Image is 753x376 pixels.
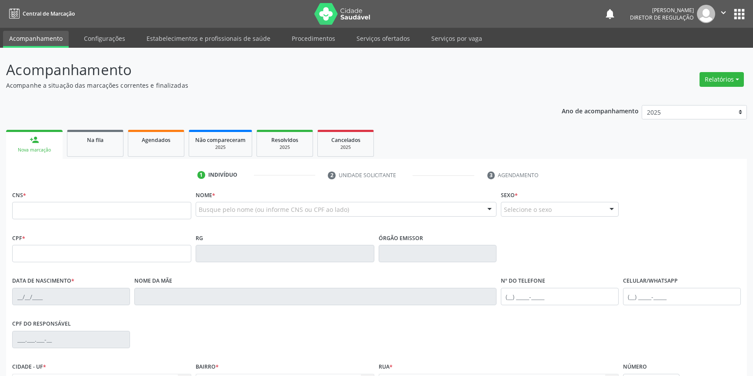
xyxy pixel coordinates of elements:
[6,7,75,21] a: Central de Marcação
[379,360,393,374] label: Rua
[501,188,518,202] label: Sexo
[12,188,26,202] label: CNS
[12,331,130,348] input: ___.___.___-__
[501,288,619,305] input: (__) _____-_____
[12,288,130,305] input: __/__/____
[700,72,744,87] button: Relatórios
[142,136,170,144] span: Agendados
[623,360,647,374] label: Número
[504,205,552,214] span: Selecione o sexo
[12,231,25,245] label: CPF
[87,136,103,144] span: Na fila
[6,81,525,90] p: Acompanhe a situação das marcações correntes e finalizadas
[501,274,545,288] label: Nº do Telefone
[562,105,639,116] p: Ano de acompanhamento
[331,136,360,144] span: Cancelados
[697,5,715,23] img: img
[324,144,367,151] div: 2025
[196,360,219,374] label: Bairro
[78,31,131,46] a: Configurações
[195,136,246,144] span: Não compareceram
[732,7,747,22] button: apps
[379,231,423,245] label: Órgão emissor
[6,59,525,81] p: Acompanhamento
[719,8,728,17] i: 
[350,31,416,46] a: Serviços ofertados
[271,136,298,144] span: Resolvidos
[12,147,57,153] div: Nova marcação
[140,31,277,46] a: Estabelecimentos e profissionais de saúde
[23,10,75,17] span: Central de Marcação
[195,144,246,151] div: 2025
[630,7,694,14] div: [PERSON_NAME]
[134,274,172,288] label: Nome da mãe
[715,5,732,23] button: 
[199,205,349,214] span: Busque pelo nome (ou informe CNS ou CPF ao lado)
[623,288,741,305] input: (__) _____-_____
[197,171,205,179] div: 1
[196,231,203,245] label: RG
[196,188,215,202] label: Nome
[30,135,39,145] div: person_add
[263,144,307,151] div: 2025
[3,31,69,48] a: Acompanhamento
[12,274,74,288] label: Data de nascimento
[208,171,237,179] div: Indivíduo
[623,274,678,288] label: Celular/WhatsApp
[286,31,341,46] a: Procedimentos
[12,317,71,331] label: CPF do responsável
[630,14,694,21] span: Diretor de regulação
[604,8,616,20] button: notifications
[425,31,488,46] a: Serviços por vaga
